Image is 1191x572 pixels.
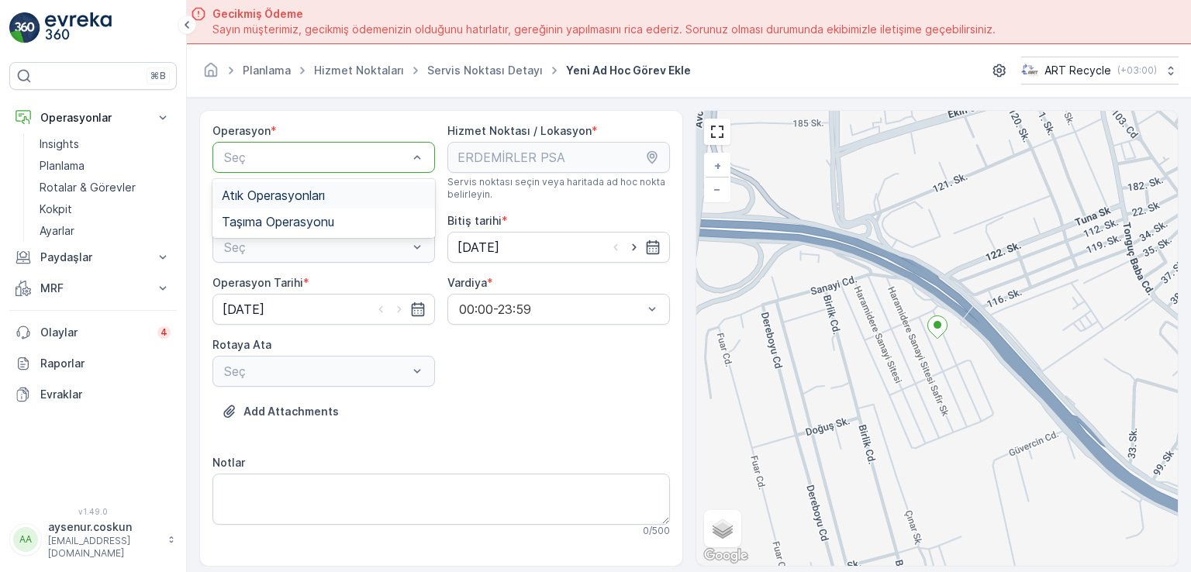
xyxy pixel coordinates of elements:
img: image_23.png [1021,62,1038,79]
a: Ana Sayfa [202,67,219,81]
a: Layers [706,512,740,546]
p: Add Attachments [243,404,339,419]
span: Sayın müşterimiz, gecikmiş ödemenizin olduğunu hatırlatır, gereğinin yapılmasını rica ederiz. Sor... [212,22,996,37]
a: Hizmet Noktaları [314,64,404,77]
span: Yeni Ad Hoc Görev Ekle [563,63,694,78]
img: Google [700,546,751,566]
p: [EMAIL_ADDRESS][DOMAIN_NAME] [48,535,160,560]
p: 0 / 500 [643,525,670,537]
a: Insights [33,133,177,155]
label: Operasyon [212,124,271,137]
input: dd/mm/yyyy [212,294,435,325]
a: Kokpit [33,198,177,220]
label: Operasyon Tarihi [212,276,303,289]
p: Ayarlar [40,223,74,239]
label: Hizmet Noktası / Lokasyon [447,124,592,137]
p: 4 [161,326,167,339]
img: logo_light-DOdMpM7g.png [45,12,112,43]
label: Bitiş tarihi [447,214,502,227]
span: Taşıma Operasyonu [222,215,334,229]
a: Planlama [243,64,291,77]
span: − [713,182,721,195]
a: Evraklar [9,379,177,410]
p: ART Recycle [1044,63,1111,78]
button: MRF [9,273,177,304]
p: aysenur.coskun [48,519,160,535]
a: View Fullscreen [706,120,729,143]
button: Dosya Yükle [212,399,348,424]
div: AA [13,527,38,552]
button: ART Recycle(+03:00) [1021,57,1179,84]
a: Bu bölgeyi Google Haritalar'da açın (yeni pencerede açılır) [700,546,751,566]
input: dd/mm/yyyy [447,232,670,263]
p: Operasyonlar [40,110,146,126]
p: Seç [224,148,408,167]
label: Rotaya Ata [212,338,271,351]
label: Notlar [212,456,245,469]
p: Planlama [40,158,85,174]
a: Raporlar [9,348,177,379]
input: ERDEMİRLER PSA [447,142,670,173]
p: Evraklar [40,387,171,402]
span: + [714,159,721,172]
span: Servis noktası seçin veya haritada ad hoc nokta belirleyin. [447,176,670,201]
a: Rotalar & Görevler [33,177,177,198]
a: Olaylar4 [9,317,177,348]
a: Uzaklaştır [706,177,729,201]
p: Raporlar [40,356,171,371]
p: Olaylar [40,325,148,340]
p: ( +03:00 ) [1117,64,1157,77]
p: ⌘B [150,70,166,82]
span: Atık Operasyonları [222,188,325,202]
a: Yakınlaştır [706,154,729,177]
span: v 1.49.0 [9,507,177,516]
img: logo [9,12,40,43]
span: Gecikmiş Ödeme [212,6,996,22]
a: Servis Noktası Detayı [427,64,543,77]
p: Paydaşlar [40,250,146,265]
p: Insights [40,136,79,152]
a: Planlama [33,155,177,177]
a: Ayarlar [33,220,177,242]
label: Vardiya [447,276,487,289]
p: Kokpit [40,202,72,217]
p: Rotalar & Görevler [40,180,136,195]
p: MRF [40,281,146,296]
button: Operasyonlar [9,102,177,133]
button: Paydaşlar [9,242,177,273]
button: AAaysenur.coskun[EMAIL_ADDRESS][DOMAIN_NAME] [9,519,177,560]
